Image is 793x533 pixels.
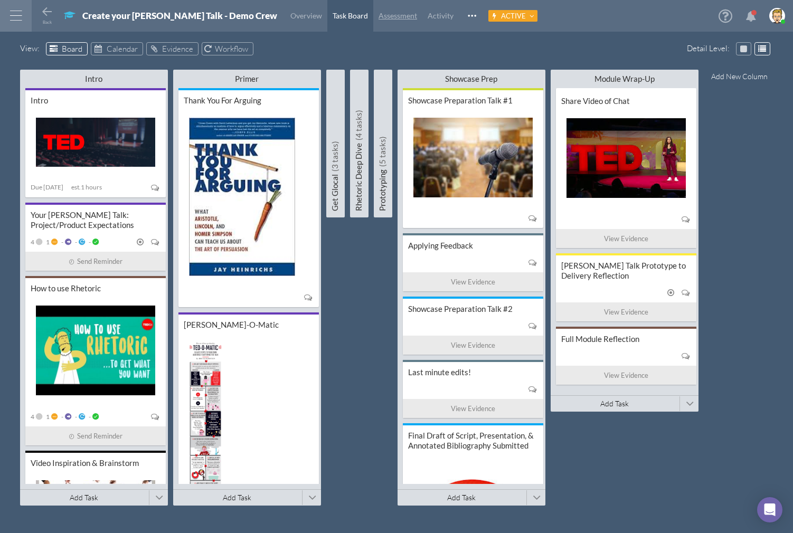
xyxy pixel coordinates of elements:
[73,413,77,421] span: -
[173,490,301,506] button: Add Task
[46,42,88,55] a: Board
[290,11,322,20] span: Overview
[91,42,143,55] a: Calendar
[561,96,691,106] div: Share Video of Chat
[107,44,138,54] span: Calendar
[146,42,199,55] a: Evidence
[757,497,782,522] div: Open Intercom Messenger
[31,96,161,106] div: Intro
[398,490,525,506] button: Add Task
[50,74,138,84] div: Intro
[36,306,155,395] img: summary thumbnail
[580,74,669,84] div: Module Wrap-Up
[31,210,161,230] div: Your [PERSON_NAME] Talk: Project/Product Expectations
[31,413,34,421] span: 4
[379,11,417,20] span: Assessment
[501,12,526,20] span: Active
[20,42,43,55] span: View :
[350,79,368,211] h5: Rhetoric Deep Dive
[428,11,454,20] span: Activity
[377,136,387,167] span: (5 tasks)
[561,261,691,281] div: [PERSON_NAME] Talk Prototype to Delivery Reflection
[408,96,538,106] div: Showcase Preparation Talk #1
[71,183,102,192] div: est. 1 hours
[77,431,122,442] span: Send Reminder
[408,241,538,251] div: Applying Feedback
[60,413,63,421] span: -
[189,118,295,276] img: summary thumbnail
[223,493,251,502] span: Add Task
[408,304,538,314] div: Showcase Preparation Talk #2
[451,340,495,351] span: View Evidence
[31,283,161,293] div: How to use Rhetoric
[551,396,678,412] button: Add Task
[451,277,495,288] span: View Evidence
[87,238,91,246] span: -
[488,10,537,22] button: Active
[189,342,222,500] img: summary thumbnail
[60,238,63,246] span: -
[215,44,248,54] span: Workflow
[202,42,253,55] a: Workflow
[769,8,785,24] img: image
[31,183,71,192] div: Due [DATE]
[333,11,368,20] span: Task Board
[203,74,291,84] div: Primer
[41,6,53,23] button: Back
[62,44,82,54] span: Board
[82,10,277,21] div: Create your [PERSON_NAME] Talk - Demo Crew
[373,79,392,211] h5: Prototyping
[73,238,77,246] span: -
[184,96,314,106] div: Thank You For Arguing
[44,238,50,246] span: 1
[36,118,155,167] img: summary thumbnail
[604,370,648,381] span: View Evidence
[31,238,34,246] span: 4
[427,74,516,84] div: Showcase Prep
[451,403,495,414] span: View Evidence
[698,66,780,86] button: Add New Column
[354,110,363,140] span: (4 tasks)
[600,399,629,408] span: Add Task
[561,334,691,344] div: Full Module Reflection
[567,118,686,198] img: summary thumbnail
[82,10,277,24] div: Create your TED Talk - Demo Crew
[20,490,148,506] button: Add Task
[408,431,538,451] div: Final Draft of Script, Presentation, & Annotated Bibliography Submitted
[408,367,538,377] div: Last minute edits!
[87,413,91,421] span: -
[31,458,161,468] div: Video Inspiration & Brainstorm
[77,256,122,267] span: Send Reminder
[43,20,52,25] span: Back
[413,118,533,197] img: summary thumbnail
[330,141,339,172] span: (3 tasks)
[604,233,648,244] span: View Evidence
[70,493,98,502] span: Add Task
[326,79,344,211] h5: Get Glocal
[447,493,476,502] span: Add Task
[44,413,50,421] span: 1
[687,42,733,55] span: Detail Level :
[184,320,314,330] div: [PERSON_NAME]-O-Matic
[162,44,193,54] span: Evidence
[604,307,648,318] span: View Evidence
